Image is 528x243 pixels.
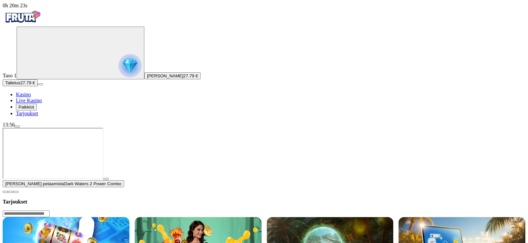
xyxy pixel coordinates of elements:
[3,79,38,86] button: Talletusplus icon27.79 €
[144,72,201,79] button: [PERSON_NAME]27.79 €
[3,122,15,127] span: 13:56
[16,92,31,97] a: diamond iconKasino
[5,80,20,85] span: Talletus
[183,73,198,78] span: 27.79 €
[13,191,19,193] button: fullscreen icon
[119,54,142,77] img: reward progress
[16,111,38,116] span: Tarjoukset
[8,191,13,193] button: chevron-down icon
[147,73,183,78] span: [PERSON_NAME]
[103,178,109,180] button: play icon
[3,3,27,8] span: user session time
[64,181,121,186] span: Dark Waters 2 Power Combo
[3,199,525,205] h3: Tarjoukset
[3,9,525,117] nav: Primary
[16,98,42,103] a: poker-chip iconLive Kasino
[3,128,103,179] iframe: Dark Waters 2 Power Combo
[5,181,64,186] span: [PERSON_NAME] pelaamista
[3,73,17,78] span: Taso 1
[15,125,20,127] button: menu
[3,210,50,217] input: Search
[38,83,43,85] button: menu
[16,92,31,97] span: Kasino
[16,104,37,111] button: reward iconPalkkiot
[16,98,42,103] span: Live Kasino
[3,9,42,25] img: Fruta
[3,21,42,26] a: Fruta
[19,105,34,110] span: Palkkiot
[20,80,35,85] span: 27.79 €
[3,191,8,193] button: close icon
[17,27,144,79] button: reward progress
[16,111,38,116] a: gift-inverted iconTarjoukset
[3,180,124,187] button: [PERSON_NAME] pelaamistaDark Waters 2 Power Combo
